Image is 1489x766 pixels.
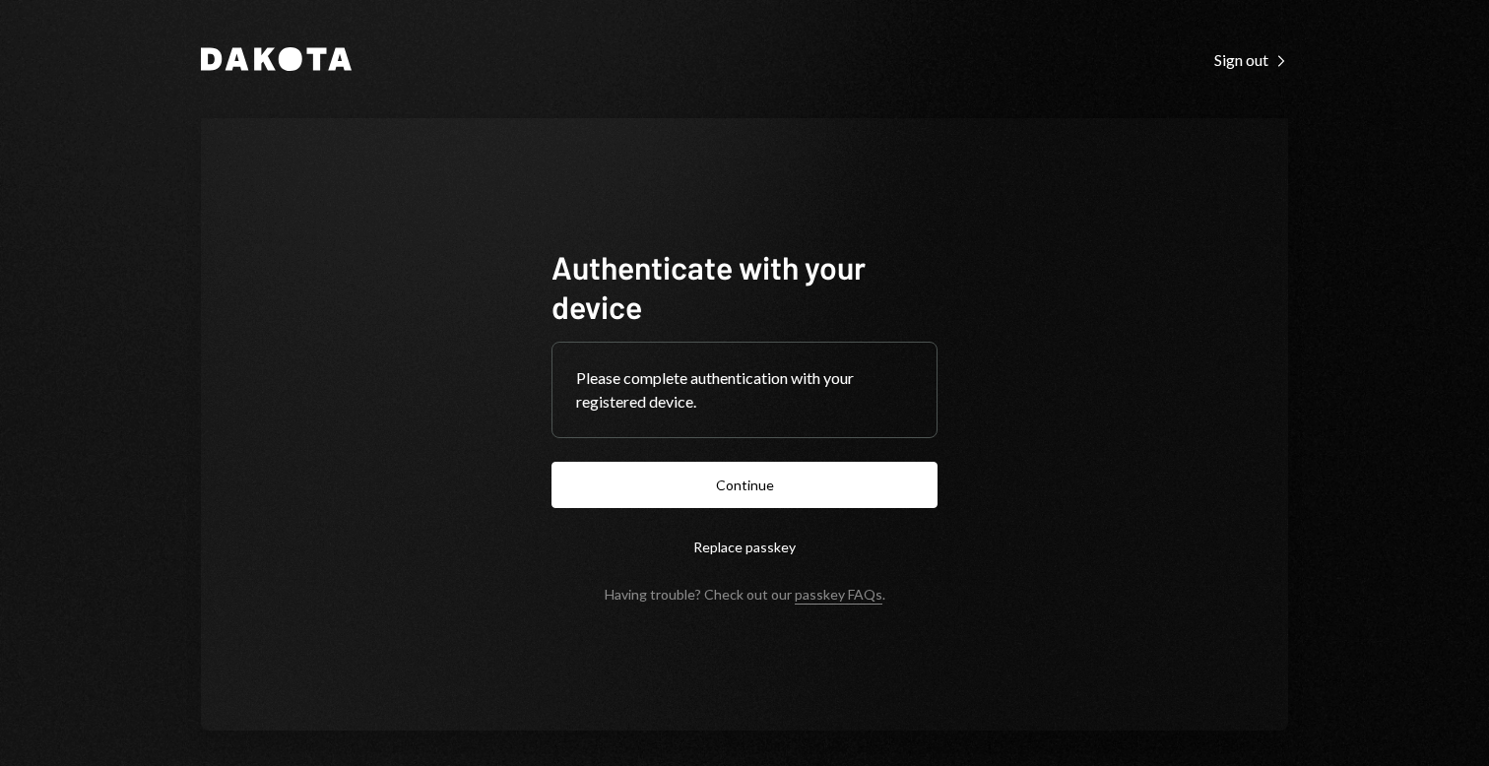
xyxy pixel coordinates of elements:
a: Sign out [1214,48,1288,70]
button: Continue [551,462,938,508]
button: Replace passkey [551,524,938,570]
div: Please complete authentication with your registered device. [576,366,913,414]
a: passkey FAQs [795,586,882,605]
div: Having trouble? Check out our . [605,586,885,603]
h1: Authenticate with your device [551,247,938,326]
div: Sign out [1214,50,1288,70]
